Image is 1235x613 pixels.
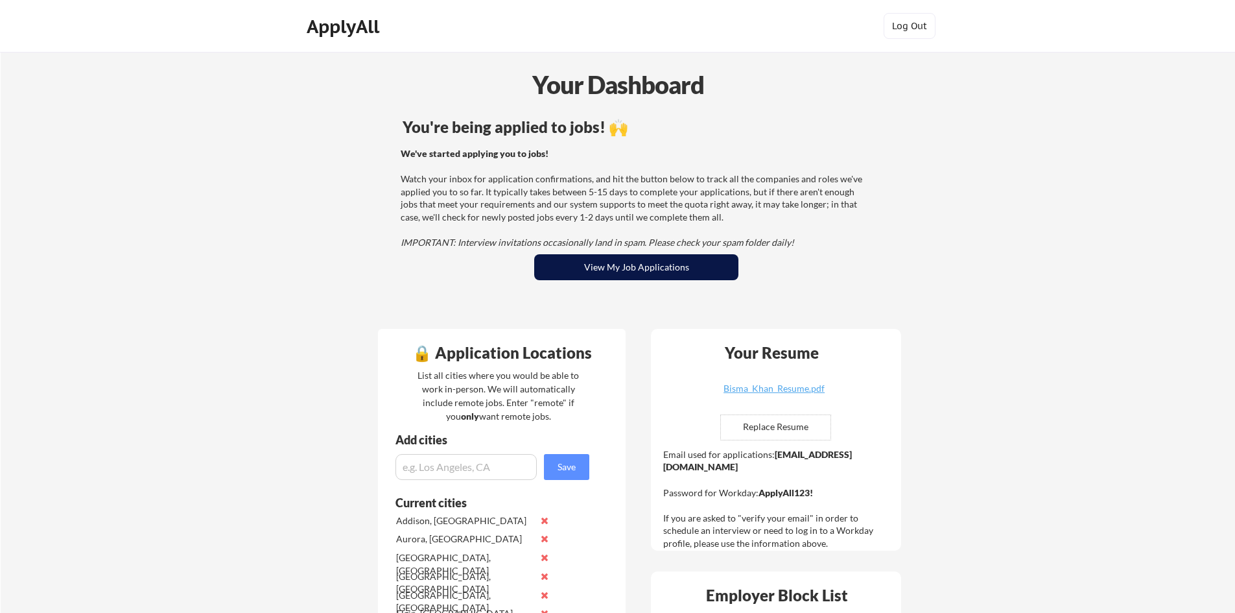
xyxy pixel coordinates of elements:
strong: ApplyAll123! [759,487,813,498]
button: Log Out [884,13,935,39]
div: Aurora, [GEOGRAPHIC_DATA] [396,533,533,546]
div: Your Dashboard [1,66,1235,103]
div: Email used for applications: Password for Workday: If you are asked to "verify your email" in ord... [663,448,892,550]
div: Employer Block List [656,588,897,603]
div: Current cities [395,497,575,509]
div: Add cities [395,434,593,446]
div: [GEOGRAPHIC_DATA], [GEOGRAPHIC_DATA] [396,570,533,595]
div: Bisma_Khan_Resume.pdf [697,384,851,393]
div: Your Resume [707,345,836,361]
div: You're being applied to jobs! 🙌 [403,119,870,135]
div: [GEOGRAPHIC_DATA], [GEOGRAPHIC_DATA] [396,551,533,577]
strong: [EMAIL_ADDRESS][DOMAIN_NAME] [663,449,852,473]
a: Bisma_Khan_Resume.pdf [697,384,851,404]
strong: only [461,411,479,422]
div: Watch your inbox for application confirmations, and hit the button below to track all the compani... [401,147,868,249]
em: IMPORTANT: Interview invitations occasionally land in spam. Please check your spam folder daily! [401,237,794,248]
strong: We've started applying you to jobs! [401,148,548,159]
button: View My Job Applications [534,254,738,280]
div: List all cities where you would be able to work in-person. We will automatically include remote j... [409,368,587,423]
button: Save [544,454,589,480]
input: e.g. Los Angeles, CA [395,454,537,480]
div: 🔒 Application Locations [381,345,622,361]
div: ApplyAll [307,16,383,38]
div: Addison, [GEOGRAPHIC_DATA] [396,514,533,527]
